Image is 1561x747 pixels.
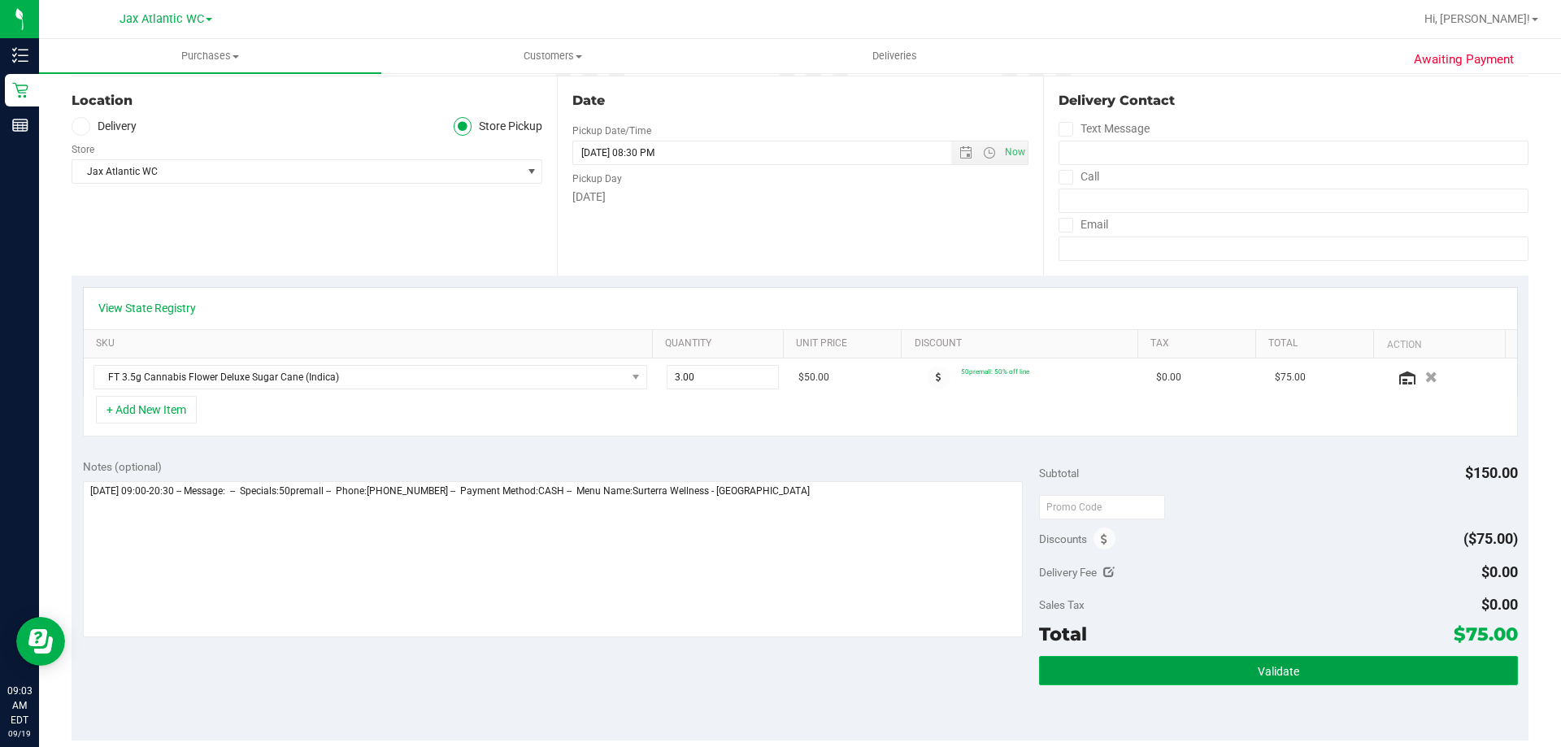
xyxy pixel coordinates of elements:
[951,146,979,159] span: Open the date view
[572,91,1028,111] div: Date
[1156,370,1181,385] span: $0.00
[1039,566,1097,579] span: Delivery Fee
[1275,370,1306,385] span: $75.00
[16,617,65,666] iframe: Resource center
[1465,464,1518,481] span: $150.00
[667,366,779,389] input: 3.00
[39,39,381,73] a: Purchases
[94,366,626,389] span: FT 3.5g Cannabis Flower Deluxe Sugar Cane (Indica)
[1481,563,1518,580] span: $0.00
[96,396,197,423] button: + Add New Item
[72,117,137,136] label: Delivery
[1059,91,1528,111] div: Delivery Contact
[915,337,1132,350] a: Discount
[1059,189,1528,213] input: Format: (999) 999-9999
[7,684,32,727] p: 09:03 AM EDT
[1481,596,1518,613] span: $0.00
[796,337,895,350] a: Unit Price
[72,142,94,157] label: Store
[1454,623,1518,645] span: $75.00
[572,124,651,138] label: Pickup Date/Time
[39,49,381,63] span: Purchases
[1463,530,1518,547] span: ($75.00)
[12,47,28,63] inline-svg: Inventory
[572,172,622,186] label: Pickup Day
[1268,337,1368,350] a: Total
[1059,141,1528,165] input: Format: (999) 999-9999
[1039,467,1079,480] span: Subtotal
[1039,524,1087,554] span: Discounts
[1039,656,1517,685] button: Validate
[72,160,521,183] span: Jax Atlantic WC
[1039,598,1085,611] span: Sales Tax
[72,91,542,111] div: Location
[961,367,1029,376] span: 50premall: 50% off line
[12,117,28,133] inline-svg: Reports
[850,49,939,63] span: Deliveries
[724,39,1066,73] a: Deliveries
[1059,165,1099,189] label: Call
[975,146,1002,159] span: Open the time view
[120,12,204,26] span: Jax Atlantic WC
[454,117,543,136] label: Store Pickup
[1039,623,1087,645] span: Total
[12,82,28,98] inline-svg: Retail
[1258,665,1299,678] span: Validate
[1103,567,1115,578] i: Edit Delivery Fee
[521,160,541,183] span: select
[1373,330,1504,359] th: Action
[7,727,32,740] p: 09/19
[1059,213,1108,237] label: Email
[665,337,777,350] a: Quantity
[98,300,196,316] a: View State Registry
[1414,50,1514,69] span: Awaiting Payment
[83,460,162,473] span: Notes (optional)
[96,337,646,350] a: SKU
[1001,141,1028,164] span: Set Current date
[1059,117,1150,141] label: Text Message
[1424,12,1530,25] span: Hi, [PERSON_NAME]!
[382,49,723,63] span: Customers
[93,365,647,389] span: NO DATA FOUND
[1150,337,1250,350] a: Tax
[381,39,724,73] a: Customers
[1039,495,1165,519] input: Promo Code
[798,370,829,385] span: $50.00
[572,189,1028,206] div: [DATE]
